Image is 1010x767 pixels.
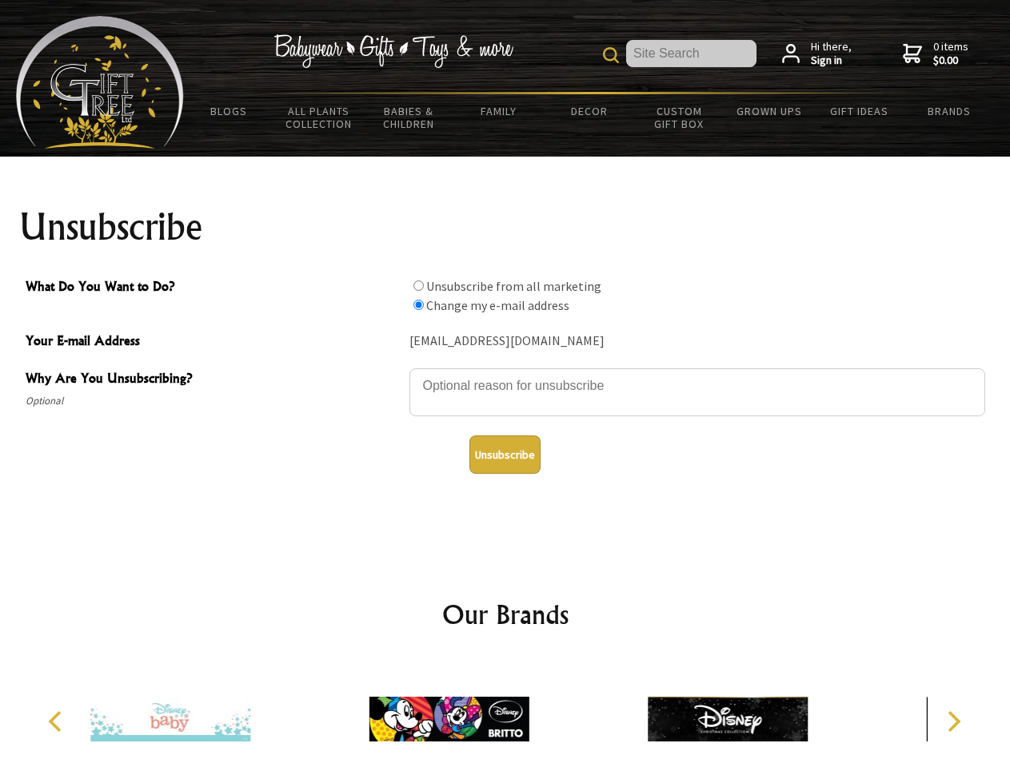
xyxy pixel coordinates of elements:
a: Brands [904,94,995,128]
h2: Our Brands [32,595,979,634]
a: Decor [544,94,634,128]
a: Babies & Children [364,94,454,141]
div: [EMAIL_ADDRESS][DOMAIN_NAME] [409,329,985,354]
label: Unsubscribe from all marketing [426,278,601,294]
span: What Do You Want to Do? [26,276,401,300]
a: Hi there,Sign in [782,40,852,68]
a: BLOGS [184,94,274,128]
img: Babyware - Gifts - Toys and more... [16,16,184,149]
span: Why Are You Unsubscribing? [26,368,401,391]
button: Unsubscribe [469,435,541,474]
input: Site Search [626,40,757,67]
span: Hi there, [811,40,852,68]
a: Family [454,94,545,128]
a: Gift Ideas [814,94,904,128]
a: All Plants Collection [274,94,365,141]
button: Previous [40,704,75,739]
label: Change my e-mail address [426,297,569,313]
img: Babywear - Gifts - Toys & more [273,34,513,68]
strong: $0.00 [933,54,968,68]
span: Your E-mail Address [26,331,401,354]
a: Custom Gift Box [634,94,725,141]
button: Next [936,704,971,739]
span: 0 items [933,39,968,68]
strong: Sign in [811,54,852,68]
a: Grown Ups [724,94,814,128]
textarea: Why Are You Unsubscribing? [409,368,985,416]
a: 0 items$0.00 [903,40,968,68]
span: Optional [26,391,401,411]
input: What Do You Want to Do? [413,280,424,291]
input: What Do You Want to Do? [413,300,424,310]
img: product search [603,47,619,63]
h1: Unsubscribe [19,208,992,246]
